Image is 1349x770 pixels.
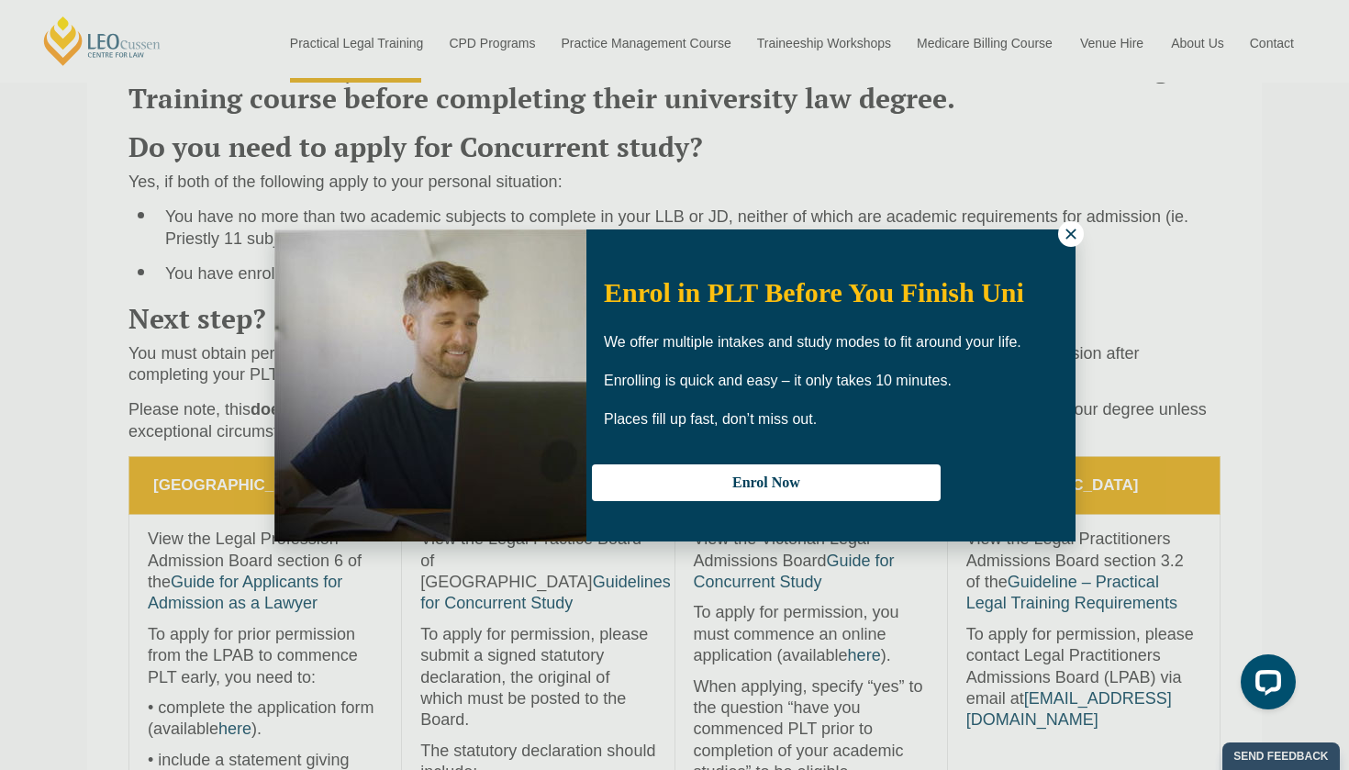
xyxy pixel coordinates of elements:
[274,229,586,541] img: Woman in yellow blouse holding folders looking to the right and smiling
[1058,221,1084,247] button: Close
[604,373,952,388] span: Enrolling is quick and easy – it only takes 10 minutes.
[592,464,941,501] button: Enrol Now
[1226,647,1303,724] iframe: LiveChat chat widget
[604,334,1021,350] span: We offer multiple intakes and study modes to fit around your life.
[604,277,1024,307] span: Enrol in PLT Before You Finish Uni
[604,411,817,427] span: Places fill up fast, don’t miss out.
